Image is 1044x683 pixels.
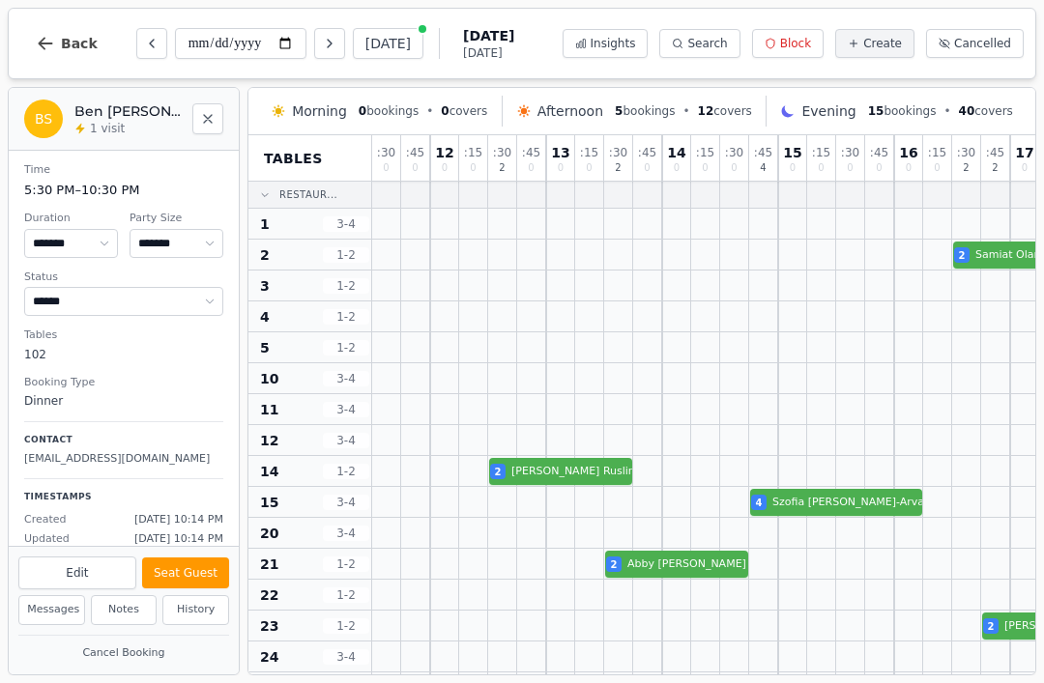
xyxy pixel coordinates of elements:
span: 0 [906,163,912,173]
span: 3 [260,276,270,296]
span: bookings [359,103,419,119]
span: Afternoon [537,101,603,121]
dt: Status [24,270,223,286]
span: Updated [24,531,70,548]
span: [DATE] [463,26,514,45]
span: 0 [731,163,737,173]
span: 1 - 2 [323,340,369,356]
span: 0 [1022,163,1028,173]
span: Morning [292,101,347,121]
span: 1 - 2 [323,309,369,325]
button: Create [835,29,914,58]
span: : 30 [725,147,743,158]
button: History [162,595,229,625]
dd: 102 [24,346,223,363]
span: 3 - 4 [323,495,369,510]
span: 12 [260,431,278,450]
span: 11 [260,400,278,419]
span: : 30 [493,147,511,158]
span: 0 [359,104,366,118]
span: • [426,103,433,119]
span: 1 - 2 [323,464,369,479]
button: Cancel Booking [18,641,229,666]
span: 40 [959,104,975,118]
span: 1 [260,214,270,234]
span: Evening [801,101,855,121]
span: 12 [698,104,714,118]
button: Cancelled [926,29,1024,58]
span: [DATE] 10:14 PM [134,512,223,528]
span: 2 [499,163,505,173]
span: 0 [790,163,796,173]
span: 5 [260,338,270,357]
span: Restaur... [279,187,337,202]
span: 0 [442,163,448,173]
span: 2 [988,619,995,634]
dd: 5:30 PM – 10:30 PM [24,181,223,200]
span: : 15 [580,147,598,158]
span: 4 [260,307,270,327]
span: 0 [674,163,680,173]
span: : 15 [928,147,946,158]
span: 1 - 2 [323,587,369,603]
dt: Time [24,162,223,179]
span: 2 [615,163,621,173]
span: 1 - 2 [323,278,369,294]
span: Create [863,36,902,51]
span: 3 - 4 [323,402,369,417]
span: 16 [899,146,917,159]
span: bookings [868,103,937,119]
span: 14 [260,462,278,481]
button: Search [659,29,739,58]
span: 20 [260,524,278,543]
span: : 30 [377,147,395,158]
span: • [682,103,689,119]
span: [DATE] 10:14 PM [134,531,223,548]
span: : 45 [638,147,656,158]
span: 0 [644,163,650,173]
span: Cancelled [954,36,1011,51]
span: 15 [260,493,278,512]
span: : 15 [696,147,714,158]
span: 24 [260,647,278,667]
span: Tables [264,149,323,168]
span: [PERSON_NAME] Rusling [511,464,642,480]
p: [EMAIL_ADDRESS][DOMAIN_NAME] [24,451,223,468]
span: 5 [615,104,623,118]
span: 2 [260,245,270,265]
span: : 30 [609,147,627,158]
span: 10 [260,369,278,388]
span: : 45 [870,147,888,158]
span: : 45 [522,147,540,158]
span: 0 [412,163,418,173]
span: : 30 [841,147,859,158]
span: 0 [876,163,882,173]
span: 0 [441,104,449,118]
span: 0 [934,163,940,173]
span: • [943,103,950,119]
dt: Tables [24,327,223,344]
span: 0 [847,163,853,173]
button: Insights [563,29,649,58]
span: [DATE] [463,45,514,61]
span: 3 - 4 [323,526,369,541]
span: 23 [260,616,278,636]
span: 0 [702,163,708,173]
span: 21 [260,555,278,574]
span: 0 [818,163,824,173]
span: 2 [959,248,966,263]
span: Szofia [PERSON_NAME]-Arvanitidu [772,495,954,511]
span: covers [959,103,1013,119]
span: Search [687,36,727,51]
span: : 45 [406,147,424,158]
span: 2 [963,163,969,173]
button: Block [752,29,824,58]
span: 2 [495,465,502,479]
span: Created [24,512,67,528]
dt: Duration [24,211,118,227]
dt: Booking Type [24,375,223,391]
button: Notes [91,595,158,625]
div: BS [24,100,63,138]
span: 3 - 4 [323,433,369,448]
span: bookings [615,103,675,119]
